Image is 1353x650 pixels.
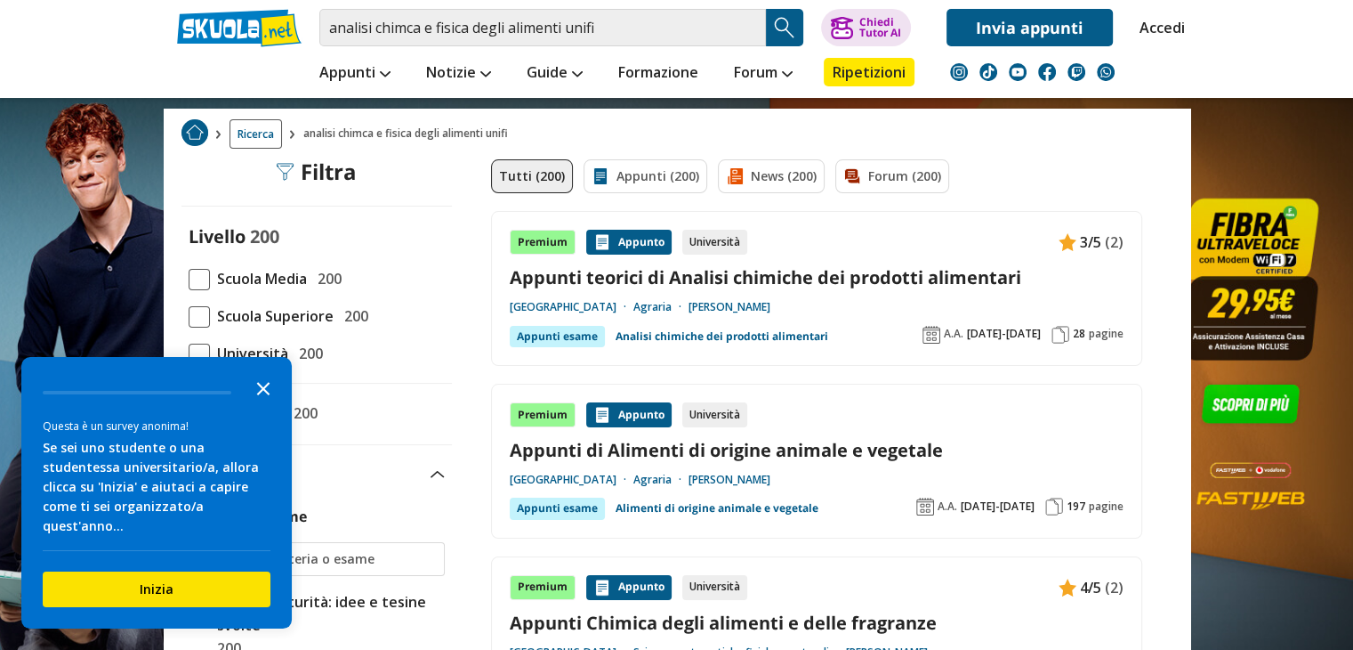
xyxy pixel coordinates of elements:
a: Appunti teorici di Analisi chimiche dei prodotti alimentari [510,265,1123,289]
span: 4/5 [1080,576,1101,599]
label: Livello [189,224,246,248]
a: [GEOGRAPHIC_DATA] [510,473,633,487]
span: (2) [1105,576,1123,599]
a: Ricerca [230,119,282,149]
input: Ricerca materia o esame [220,550,436,568]
img: Appunti contenuto [1059,579,1076,597]
img: youtube [1009,63,1027,81]
div: Università [682,575,747,600]
a: Appunti di Alimenti di origine animale e vegetale [510,438,1123,462]
a: Alimenti di origine animale e vegetale [616,498,818,519]
span: pagine [1089,500,1123,514]
a: Notizie [422,58,495,90]
button: Inizia [43,572,270,607]
a: Formazione [614,58,703,90]
a: Agraria [633,300,689,314]
a: Invia appunti [946,9,1113,46]
div: Appunti esame [510,326,605,347]
img: facebook [1038,63,1056,81]
div: Università [682,402,747,427]
div: Questa è un survey anonima! [43,418,270,435]
a: Appunti Chimica degli alimenti e delle fragranze [510,611,1123,635]
button: Search Button [766,9,803,46]
img: Appunti contenuto [1059,233,1076,251]
span: 28 [1073,327,1085,341]
span: 197 [1067,500,1085,514]
input: Cerca appunti, riassunti o versioni [319,9,766,46]
span: [DATE]-[DATE] [967,327,1041,341]
img: twitch [1067,63,1085,81]
a: Analisi chimiche dei prodotti alimentari [616,326,828,347]
span: [DATE]-[DATE] [961,500,1035,514]
span: 200 [292,342,323,365]
span: pagine [1089,327,1123,341]
img: Pagine [1045,498,1063,516]
span: 3/5 [1080,231,1101,254]
span: 200 [250,224,279,248]
img: tiktok [979,63,997,81]
span: (2) [1105,231,1123,254]
div: Chiedi Tutor AI [858,17,900,38]
img: Apri e chiudi sezione [431,471,445,478]
span: 200 [337,305,368,328]
a: Agraria [633,473,689,487]
img: Pagine [1051,326,1069,344]
a: Home [181,119,208,149]
a: [PERSON_NAME] [689,473,770,487]
img: WhatsApp [1097,63,1115,81]
img: Forum filtro contenuto [843,167,861,185]
img: Anno accademico [922,326,940,344]
span: A.A. [938,500,957,514]
span: analisi chimca e fisica degli alimenti unifi [303,119,515,149]
div: Appunti esame [510,498,605,519]
a: Appunti (200) [584,159,707,193]
span: Tesina maturità: idee e tesine svolte [210,590,445,637]
a: Forum [729,58,797,90]
div: Appunto [586,402,672,427]
img: Appunti filtro contenuto [592,167,609,185]
a: Ripetizioni [824,58,914,86]
div: Università [682,230,747,255]
span: 200 [286,402,318,425]
button: ChiediTutor AI [821,9,911,46]
a: Accedi [1140,9,1177,46]
a: Forum (200) [835,159,949,193]
img: Anno accademico [916,498,934,516]
div: Appunto [586,230,672,255]
img: News filtro contenuto [726,167,744,185]
div: Premium [510,575,576,600]
img: Appunti contenuto [593,579,611,597]
a: Tutti (200) [491,159,573,193]
img: Appunti contenuto [593,233,611,251]
span: Scuola Media [210,267,307,290]
div: Filtra [276,159,357,184]
img: Home [181,119,208,146]
button: Close the survey [246,370,281,405]
div: Appunto [586,575,672,600]
a: Guide [522,58,587,90]
img: Appunti contenuto [593,406,611,424]
img: instagram [950,63,968,81]
a: [PERSON_NAME] [689,300,770,314]
div: Premium [510,230,576,255]
a: Appunti [315,58,395,90]
a: News (200) [718,159,825,193]
span: 200 [310,267,342,290]
span: Università [210,342,288,365]
img: Filtra filtri mobile [276,163,294,181]
div: Survey [21,357,292,629]
div: Se sei uno studente o una studentessa universitario/a, allora clicca su 'Inizia' e aiutaci a capi... [43,438,270,536]
span: Scuola Superiore [210,305,334,328]
div: Premium [510,402,576,427]
a: [GEOGRAPHIC_DATA] [510,300,633,314]
span: A.A. [944,327,963,341]
img: Cerca appunti, riassunti o versioni [771,14,798,41]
